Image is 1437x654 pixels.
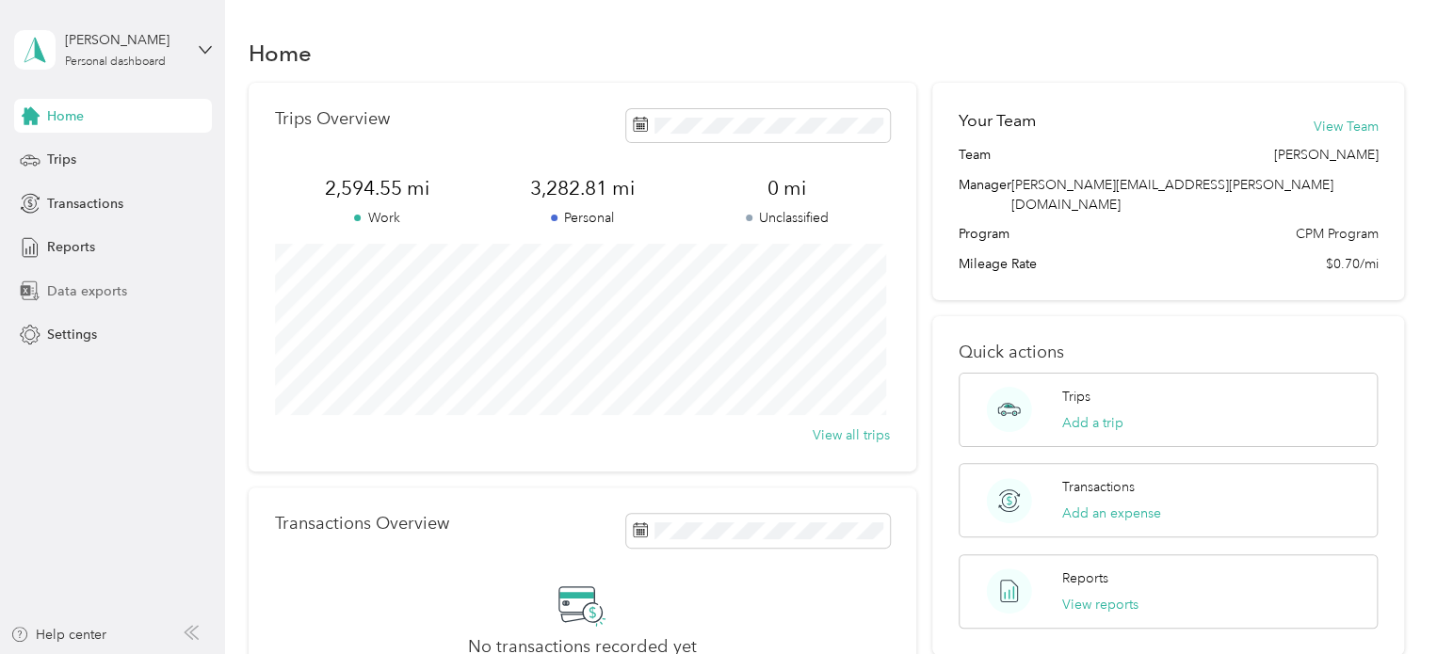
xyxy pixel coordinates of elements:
[1062,595,1138,614] button: View reports
[10,625,106,645] button: Help center
[685,208,890,228] p: Unclassified
[65,56,166,68] div: Personal dashboard
[685,175,890,201] span: 0 mi
[47,194,123,214] span: Transactions
[813,425,890,445] button: View all trips
[479,175,685,201] span: 3,282.81 mi
[1011,177,1333,213] span: [PERSON_NAME][EMAIL_ADDRESS][PERSON_NAME][DOMAIN_NAME]
[47,106,84,126] span: Home
[479,208,685,228] p: Personal
[47,325,97,344] span: Settings
[959,109,1036,133] h2: Your Team
[1062,477,1135,497] p: Transactions
[47,237,95,257] span: Reports
[1062,568,1108,588] p: Reports
[275,175,480,201] span: 2,594.55 mi
[959,145,991,165] span: Team
[47,281,127,301] span: Data exports
[1062,503,1161,523] button: Add an expense
[959,343,1378,362] p: Quick actions
[1062,413,1123,433] button: Add a trip
[959,175,1011,215] span: Manager
[47,150,76,169] span: Trips
[1062,387,1090,407] p: Trips
[959,254,1037,274] span: Mileage Rate
[275,514,449,534] p: Transactions Overview
[1313,117,1378,136] button: View Team
[275,109,390,129] p: Trips Overview
[1273,145,1378,165] span: [PERSON_NAME]
[249,43,312,63] h1: Home
[1332,549,1437,654] iframe: Everlance-gr Chat Button Frame
[1295,224,1378,244] span: CPM Program
[1325,254,1378,274] span: $0.70/mi
[959,224,1009,244] span: Program
[275,208,480,228] p: Work
[65,30,183,50] div: [PERSON_NAME]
